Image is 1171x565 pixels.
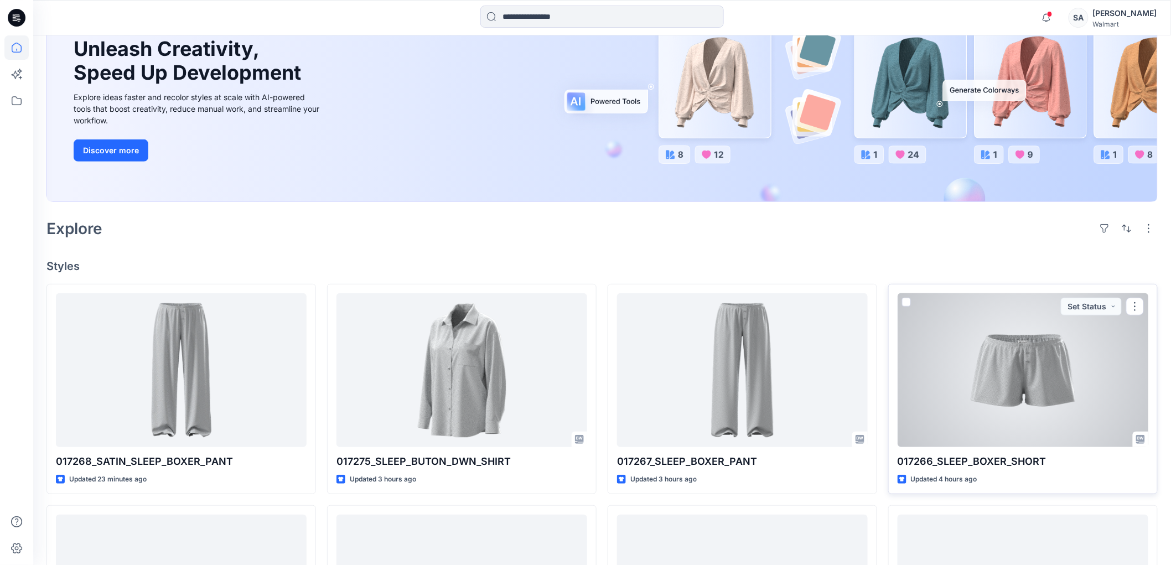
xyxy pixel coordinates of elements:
p: Updated 4 hours ago [911,474,977,485]
div: SA [1069,8,1089,28]
p: 017268_SATIN_SLEEP_BOXER_PANT [56,454,307,469]
a: Discover more [74,139,323,162]
div: Explore ideas faster and recolor styles at scale with AI-powered tools that boost creativity, red... [74,91,323,126]
h1: Unleash Creativity, Speed Up Development [74,37,306,85]
a: 017268_SATIN_SLEEP_BOXER_PANT [56,293,307,447]
div: [PERSON_NAME] [1093,7,1157,20]
a: 017266_SLEEP_BOXER_SHORT [898,293,1148,447]
h2: Explore [46,220,102,237]
button: Discover more [74,139,148,162]
p: Updated 23 minutes ago [69,474,147,485]
a: 017275_SLEEP_BUTON_DWN_SHIRT [336,293,587,447]
p: Updated 3 hours ago [630,474,697,485]
p: 017275_SLEEP_BUTON_DWN_SHIRT [336,454,587,469]
p: 017267_SLEEP_BOXER_PANT [617,454,868,469]
div: Walmart [1093,20,1157,28]
a: 017267_SLEEP_BOXER_PANT [617,293,868,447]
p: 017266_SLEEP_BOXER_SHORT [898,454,1148,469]
p: Updated 3 hours ago [350,474,416,485]
h4: Styles [46,260,1158,273]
